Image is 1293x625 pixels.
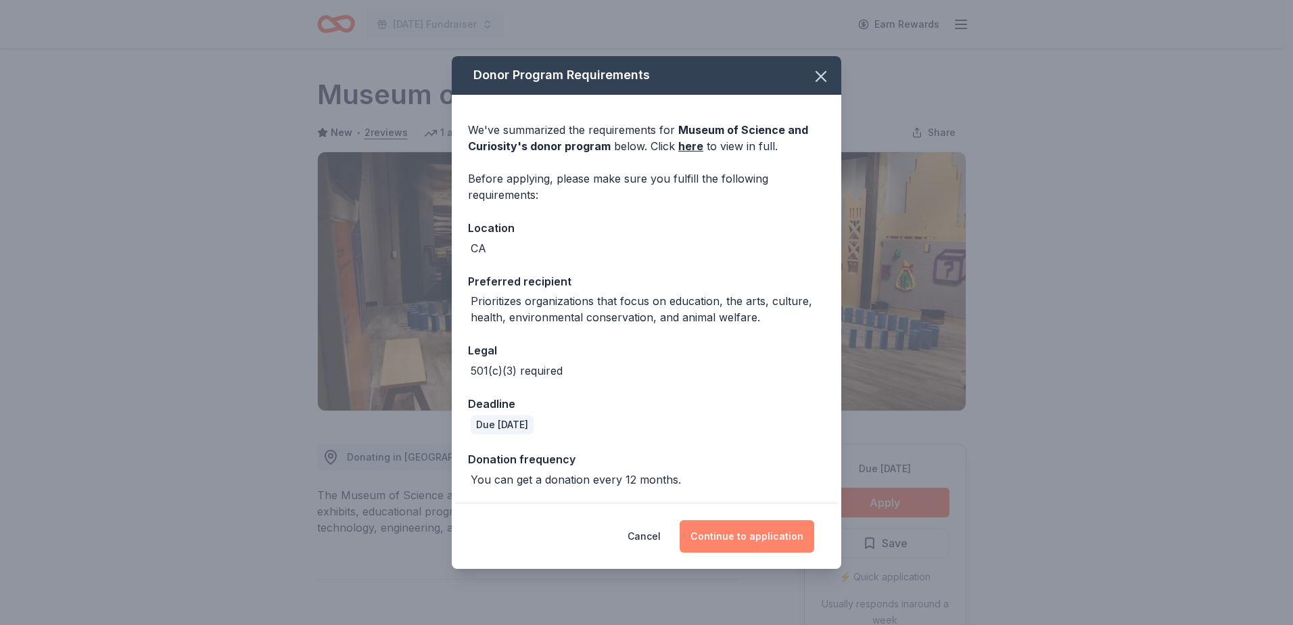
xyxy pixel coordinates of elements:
[468,342,825,359] div: Legal
[468,450,825,468] div: Donation frequency
[468,273,825,290] div: Preferred recipient
[680,520,814,553] button: Continue to application
[468,219,825,237] div: Location
[628,520,661,553] button: Cancel
[471,363,563,379] div: 501(c)(3) required
[468,170,825,203] div: Before applying, please make sure you fulfill the following requirements:
[468,122,825,154] div: We've summarized the requirements for below. Click to view in full.
[678,138,703,154] a: here
[471,415,534,434] div: Due [DATE]
[471,471,681,488] div: You can get a donation every 12 months.
[471,293,825,325] div: Prioritizes organizations that focus on education, the arts, culture, health, environmental conse...
[452,56,841,95] div: Donor Program Requirements
[468,395,825,413] div: Deadline
[471,240,486,256] div: CA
